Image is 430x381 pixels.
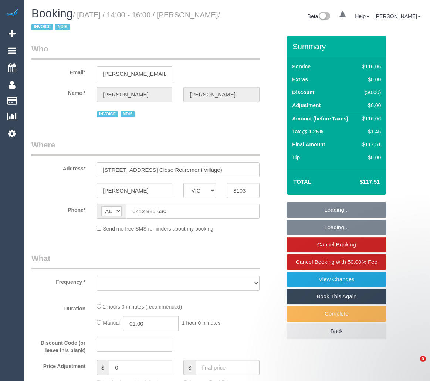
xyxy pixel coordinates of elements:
[26,276,91,286] label: Frequency *
[31,43,260,60] legend: Who
[287,272,386,287] a: View Changes
[26,337,91,354] label: Discount Code (or leave this blank)
[26,87,91,97] label: Name *
[359,63,381,70] div: $116.06
[292,42,383,51] h3: Summary
[355,13,369,19] a: Help
[359,115,381,122] div: $116.06
[359,154,381,161] div: $0.00
[4,7,19,18] img: Automaid Logo
[292,102,321,109] label: Adjustment
[420,356,426,362] span: 5
[292,63,311,70] label: Service
[292,76,308,83] label: Extras
[287,237,386,252] a: Cancel Booking
[31,24,53,30] span: INVOICE
[183,360,196,375] span: $
[26,302,91,312] label: Duration
[183,87,259,102] input: Last Name*
[97,87,172,102] input: First Name*
[293,178,311,185] strong: Total
[97,111,118,117] span: INVOICE
[359,89,381,96] div: ($0.00)
[338,179,380,185] h4: $117.51
[31,139,260,156] legend: Where
[359,128,381,135] div: $1.45
[292,128,323,135] label: Tax @ 1.25%
[26,66,91,76] label: Email*
[359,141,381,148] div: $117.51
[287,289,386,304] a: Book This Again
[26,162,91,172] label: Address*
[103,304,182,310] span: 2 hours 0 minutes (recommended)
[31,253,260,269] legend: What
[292,141,325,148] label: Final Amount
[359,76,381,83] div: $0.00
[182,320,220,326] span: 1 hour 0 minutes
[405,356,423,374] iframe: Intercom live chat
[359,102,381,109] div: $0.00
[292,154,300,161] label: Tip
[55,24,70,30] span: NDIS
[103,320,120,326] span: Manual
[97,66,172,81] input: Email*
[126,204,259,219] input: Phone*
[318,12,330,21] img: New interface
[287,254,386,270] a: Cancel Booking with 50.00% Fee
[196,360,259,375] input: final price
[26,204,91,214] label: Phone*
[31,7,73,20] span: Booking
[296,259,377,265] span: Cancel Booking with 50.00% Fee
[26,360,91,370] label: Price Adjustment
[292,115,348,122] label: Amount (before Taxes)
[375,13,421,19] a: [PERSON_NAME]
[227,183,260,198] input: Post Code*
[97,183,172,198] input: Suburb*
[31,11,220,31] small: / [DATE] / 14:00 - 16:00 / [PERSON_NAME]
[97,360,109,375] span: $
[292,89,314,96] label: Discount
[121,111,135,117] span: NDIS
[308,13,331,19] a: Beta
[103,226,213,232] span: Send me free SMS reminders about my booking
